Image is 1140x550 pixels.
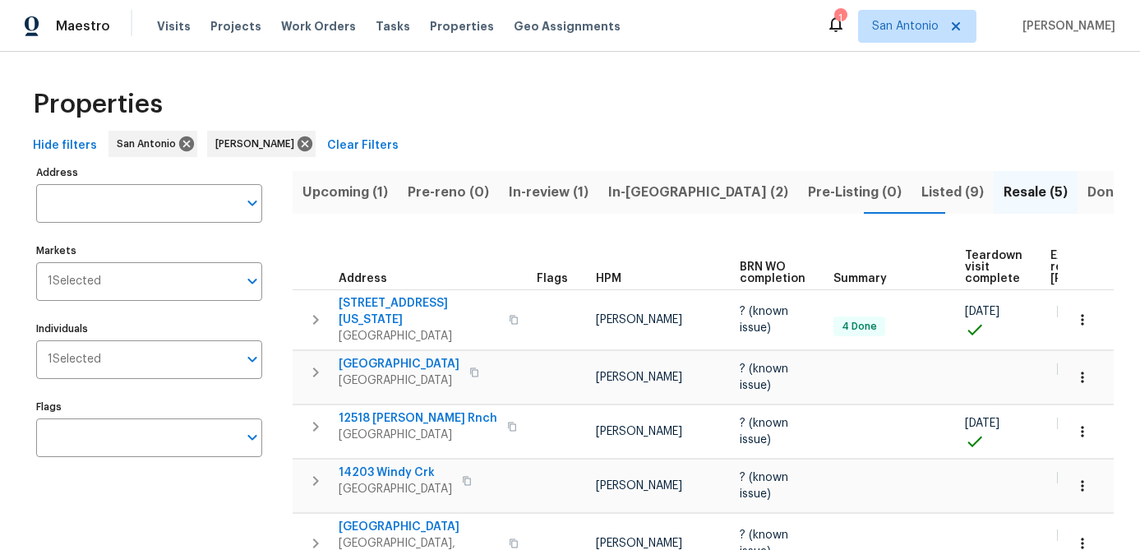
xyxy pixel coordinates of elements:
span: Upcoming (1) [302,181,388,204]
span: [DATE] [965,306,999,317]
span: Visits [157,18,191,35]
span: Flags [537,273,568,284]
span: [GEOGRAPHIC_DATA] [339,328,499,344]
span: Resale (5) [1004,181,1068,204]
span: [DATE] [1057,472,1092,483]
label: Address [36,168,262,178]
span: In-review (1) [509,181,588,204]
span: [PERSON_NAME] [596,314,682,326]
span: San Antonio [117,136,182,152]
span: Summary [833,273,887,284]
span: Work Orders [281,18,356,35]
span: Pre-reno (0) [408,181,489,204]
span: [GEOGRAPHIC_DATA] [339,519,499,535]
span: Address [339,273,387,284]
div: 1 [834,10,846,26]
button: Clear Filters [321,131,405,161]
span: 4 Done [835,320,884,334]
label: Flags [36,402,262,412]
span: In-[GEOGRAPHIC_DATA] (2) [608,181,788,204]
span: 1 Selected [48,353,101,367]
button: Open [241,348,264,371]
span: Maestro [56,18,110,35]
span: [DATE] [1057,306,1092,317]
span: Teardown visit complete [965,250,1022,284]
span: ? (known issue) [740,418,788,446]
span: 12518 [PERSON_NAME] Rnch [339,410,497,427]
span: Projects [210,18,261,35]
span: ? (known issue) [740,363,788,391]
span: 14203 Windy Crk [339,464,452,481]
span: BRN WO completion [740,261,805,284]
span: [PERSON_NAME] [596,426,682,437]
span: Properties [33,96,163,113]
div: San Antonio [108,131,197,157]
button: Open [241,426,264,449]
span: Listed (9) [921,181,984,204]
button: Hide filters [26,131,104,161]
span: Properties [430,18,494,35]
span: [STREET_ADDRESS][US_STATE] [339,295,499,328]
span: [DATE] [1057,363,1092,375]
span: [PERSON_NAME] [596,538,682,549]
span: [PERSON_NAME] [215,136,301,152]
span: HPM [596,273,621,284]
span: [GEOGRAPHIC_DATA] [339,356,459,372]
span: ? (known issue) [740,306,788,334]
span: [DATE] [1057,529,1092,541]
label: Individuals [36,324,262,334]
button: Open [241,270,264,293]
span: ? (known issue) [740,472,788,500]
span: Pre-Listing (0) [808,181,902,204]
span: [PERSON_NAME] [596,372,682,383]
span: Hide filters [33,136,97,156]
span: San Antonio [872,18,939,35]
div: [PERSON_NAME] [207,131,316,157]
span: [GEOGRAPHIC_DATA] [339,481,452,497]
span: [DATE] [965,418,999,429]
span: [PERSON_NAME] [596,480,682,492]
span: 1 Selected [48,275,101,289]
button: Open [241,192,264,215]
span: Clear Filters [327,136,399,156]
span: [GEOGRAPHIC_DATA] [339,372,459,389]
span: [DATE] [1057,418,1092,429]
span: Geo Assignments [514,18,621,35]
span: [PERSON_NAME] [1016,18,1115,35]
span: [GEOGRAPHIC_DATA] [339,427,497,443]
label: Markets [36,246,262,256]
span: Tasks [376,21,410,32]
